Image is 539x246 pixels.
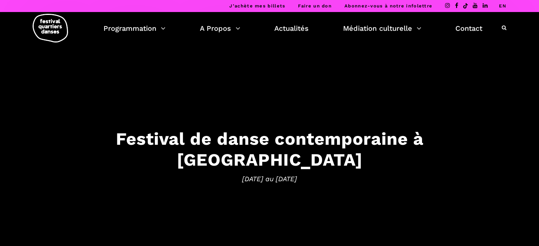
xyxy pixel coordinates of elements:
[499,3,506,8] a: EN
[298,3,332,8] a: Faire un don
[50,173,489,184] span: [DATE] au [DATE]
[455,22,482,34] a: Contact
[229,3,285,8] a: J’achète mes billets
[344,3,432,8] a: Abonnez-vous à notre infolettre
[343,22,421,34] a: Médiation culturelle
[33,14,68,42] img: logo-fqd-med
[50,128,489,170] h3: Festival de danse contemporaine à [GEOGRAPHIC_DATA]
[103,22,165,34] a: Programmation
[274,22,309,34] a: Actualités
[200,22,240,34] a: A Propos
